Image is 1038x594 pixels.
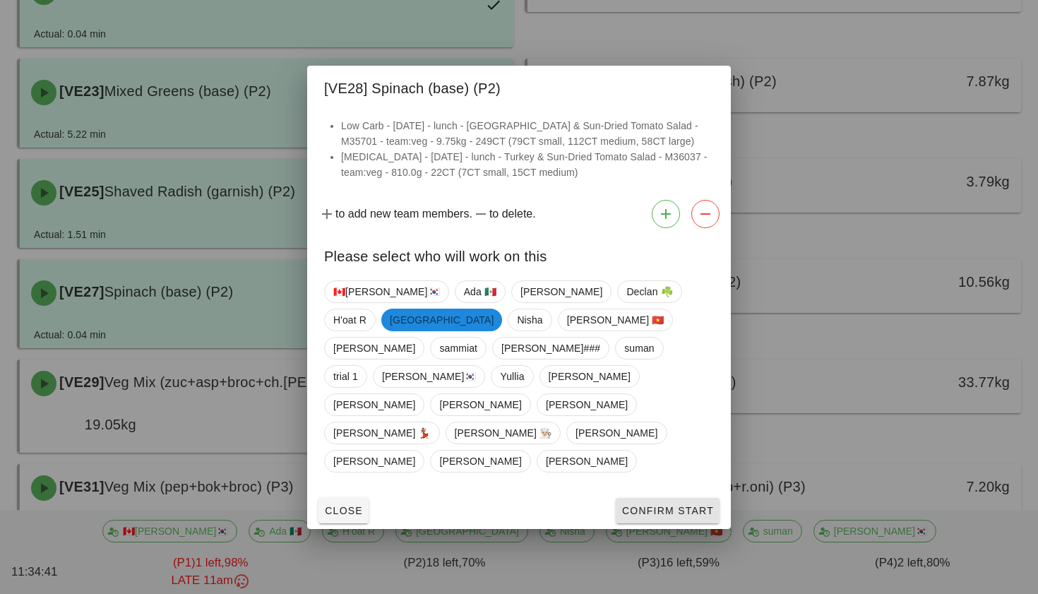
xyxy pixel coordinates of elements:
[324,505,363,516] span: Close
[439,451,521,472] span: [PERSON_NAME]
[390,309,494,331] span: [GEOGRAPHIC_DATA]
[549,366,631,387] span: [PERSON_NAME]
[455,422,552,444] span: [PERSON_NAME] 👨🏼‍🍳
[575,422,657,444] span: [PERSON_NAME]
[333,422,431,444] span: [PERSON_NAME] 💃🏽
[333,309,366,331] span: H'oat R
[464,281,496,302] span: Ada 🇲🇽
[520,281,602,302] span: [PERSON_NAME]
[341,118,714,149] li: Low Carb - [DATE] - lunch - [GEOGRAPHIC_DATA] & Sun-Dried Tomato Salad - M35701 - team:veg - 9.75...
[624,338,655,359] span: suman
[333,394,415,415] span: [PERSON_NAME]
[333,338,415,359] span: [PERSON_NAME]
[546,451,628,472] span: [PERSON_NAME]
[621,505,714,516] span: Confirm Start
[517,309,542,331] span: Nisha
[307,194,731,234] div: to add new team members. to delete.
[382,366,477,387] span: [PERSON_NAME]🇰🇷
[626,281,672,302] span: Declan ☘️
[439,338,477,359] span: sammiat
[318,498,369,523] button: Close
[546,394,628,415] span: [PERSON_NAME]
[439,394,521,415] span: [PERSON_NAME]
[567,309,664,331] span: [PERSON_NAME] 🇻🇳
[501,338,600,359] span: [PERSON_NAME]###
[333,451,415,472] span: [PERSON_NAME]
[333,281,440,302] span: 🇨🇦[PERSON_NAME]🇰🇷
[341,149,714,180] li: [MEDICAL_DATA] - [DATE] - lunch - Turkey & Sun-Dried Tomato Salad - M36037 - team:veg - 810.0g - ...
[616,498,720,523] button: Confirm Start
[333,366,358,387] span: trial 1
[307,234,731,275] div: Please select who will work on this
[500,366,524,387] span: Yullia
[307,66,731,107] div: [VE28] Spinach (base) (P2)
